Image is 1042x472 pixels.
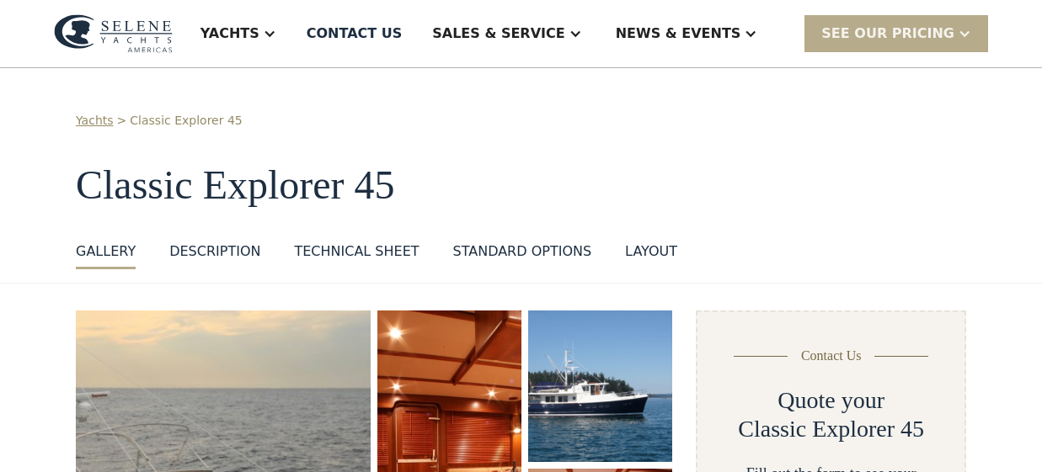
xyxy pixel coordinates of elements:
a: Technical sheet [294,241,419,269]
div: News & EVENTS [616,24,741,44]
div: standard options [453,241,592,262]
div: Sales & Service [432,24,564,44]
div: Yachts [200,24,259,44]
a: GALLERY [76,241,136,269]
a: Classic Explorer 45 [130,112,242,130]
div: Contact US [307,24,403,44]
div: layout [625,241,677,262]
a: open lightbox [528,310,672,462]
div: > [117,112,127,130]
div: Contact Us [801,346,862,366]
a: standard options [453,241,592,269]
div: SEE Our Pricing [804,15,988,51]
img: 45 foot motor yacht [524,306,676,467]
a: DESCRIPTION [169,241,260,269]
h2: Classic Explorer 45 [738,415,924,443]
div: GALLERY [76,241,136,262]
div: SEE Our Pricing [821,24,954,44]
h2: Quote your [777,386,884,415]
img: logo [54,14,173,53]
h1: Classic Explorer 45 [76,163,966,208]
div: Technical sheet [294,241,419,262]
a: Yachts [76,112,114,130]
a: layout [625,241,677,269]
div: DESCRIPTION [169,241,260,262]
